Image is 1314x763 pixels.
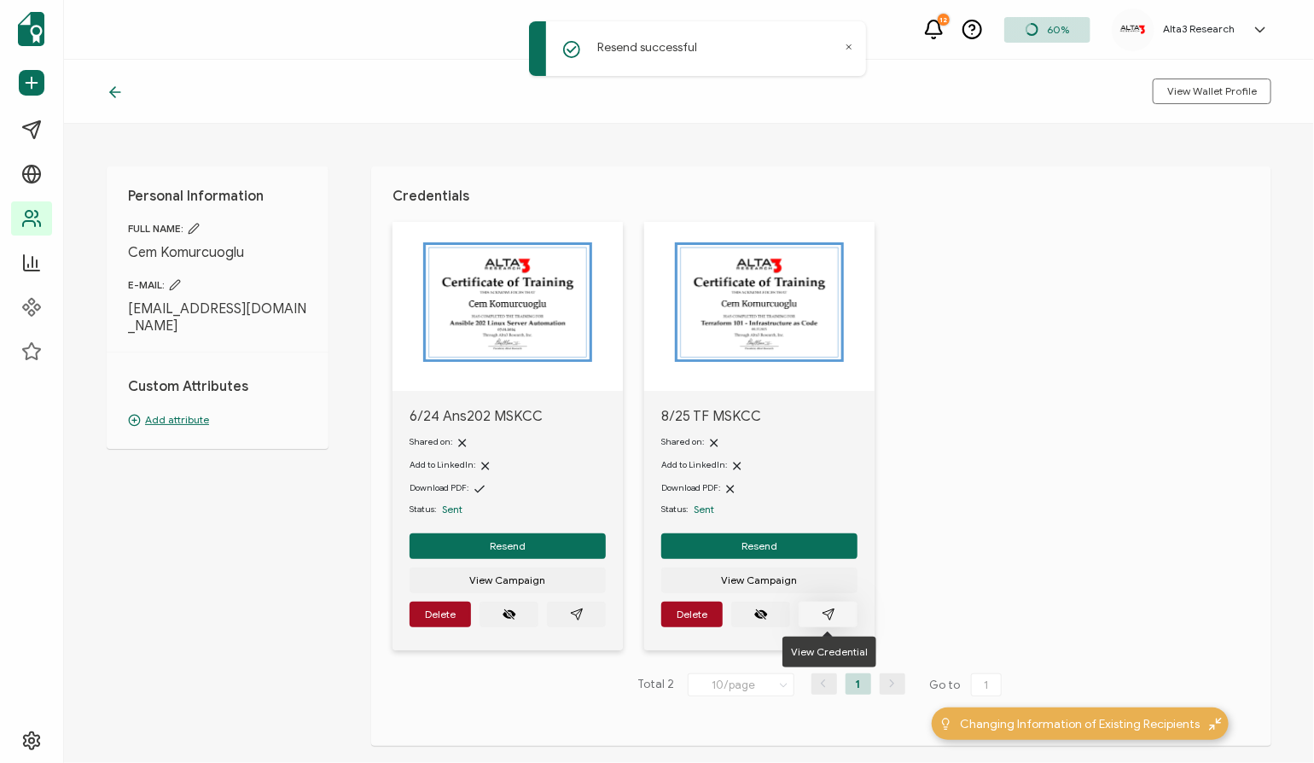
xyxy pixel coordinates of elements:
[410,503,436,516] span: Status:
[754,608,768,621] ion-icon: eye off
[694,503,714,515] span: Sent
[410,436,452,447] span: Shared on:
[688,673,794,696] input: Select
[425,609,456,620] span: Delete
[410,602,471,627] button: Delete
[822,608,835,621] ion-icon: paper plane outline
[661,459,727,470] span: Add to LinkedIn:
[18,12,44,46] img: sertifier-logomark-colored.svg
[1229,681,1314,763] iframe: Chat Widget
[470,575,546,585] span: View Campaign
[722,575,798,585] span: View Campaign
[490,541,526,551] span: Resend
[503,608,516,621] ion-icon: eye off
[846,673,871,695] li: 1
[1209,718,1222,731] img: minimize-icon.svg
[961,715,1201,733] span: Changing Information of Existing Recipients
[128,412,307,428] p: Add attribute
[782,637,876,667] div: View Credential
[930,673,1005,697] span: Go to
[661,482,720,493] span: Download PDF:
[661,436,704,447] span: Shared on:
[392,188,1250,205] h1: Credentials
[128,378,307,395] h1: Custom Attributes
[410,568,606,593] button: View Campaign
[128,188,307,205] h1: Personal Information
[741,541,777,551] span: Resend
[128,300,307,335] span: [EMAIL_ADDRESS][DOMAIN_NAME]
[661,503,688,516] span: Status:
[410,482,468,493] span: Download PDF:
[661,533,858,559] button: Resend
[1153,79,1271,104] button: View Wallet Profile
[661,602,723,627] button: Delete
[1167,86,1257,96] span: View Wallet Profile
[442,503,462,515] span: Sent
[638,673,675,697] span: Total 2
[570,608,584,621] ion-icon: paper plane outline
[128,244,307,261] span: Cem Komurcuoglu
[410,533,606,559] button: Resend
[128,222,307,236] span: FULL NAME:
[597,38,697,56] p: Resend successful
[661,568,858,593] button: View Campaign
[677,609,707,620] span: Delete
[128,278,307,292] span: E-MAIL:
[661,408,858,425] span: 8/25 TF MSKCC
[1163,23,1235,35] h5: Alta3 Research
[1047,23,1069,36] span: 60%
[410,459,475,470] span: Add to LinkedIn:
[938,14,950,26] div: 12
[1120,25,1146,33] img: 7ee72628-a328-4fe9-aed3-aef23534b8a8.png
[410,408,606,425] span: 6/24 Ans202 MSKCC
